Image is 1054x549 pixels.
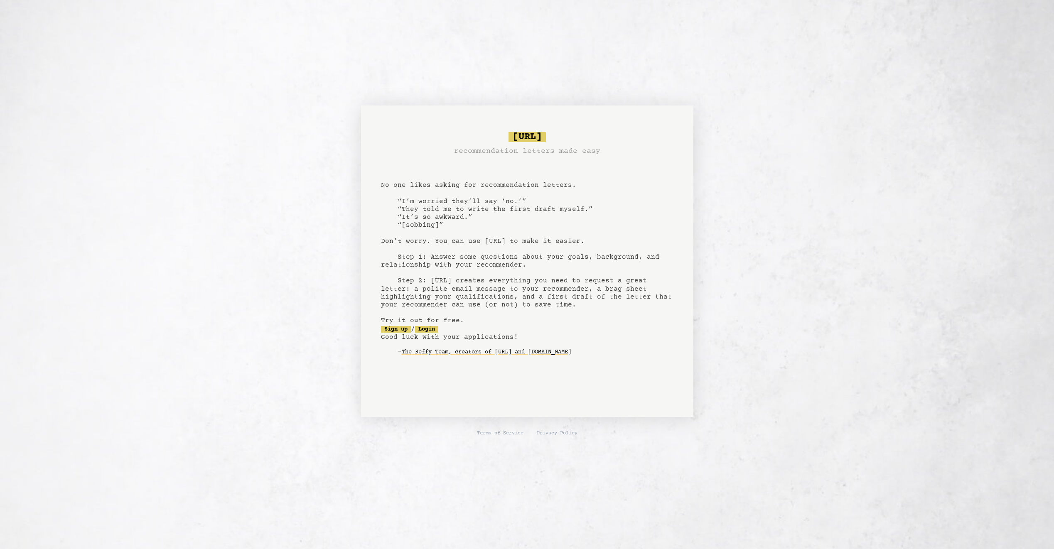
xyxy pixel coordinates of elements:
h3: recommendation letters made easy [454,145,600,157]
a: Terms of Service [477,430,523,437]
div: - [398,348,673,356]
span: [URL] [509,132,546,142]
a: Login [415,326,438,333]
a: Sign up [381,326,411,333]
pre: No one likes asking for recommendation letters. “I’m worried they’ll say ‘no.’” “They told me to ... [381,129,673,372]
a: The Reffy Team, creators of [URL] and [DOMAIN_NAME] [402,346,571,359]
a: Privacy Policy [537,430,577,437]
